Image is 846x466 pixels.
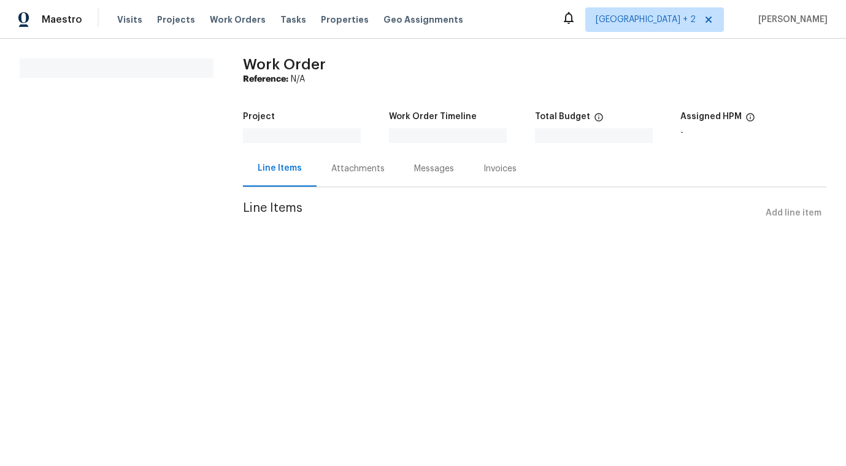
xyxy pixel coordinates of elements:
[243,57,326,72] span: Work Order
[321,14,369,26] span: Properties
[745,112,755,128] span: The hpm assigned to this work order.
[117,14,142,26] span: Visits
[596,14,696,26] span: [GEOGRAPHIC_DATA] + 2
[753,14,828,26] span: [PERSON_NAME]
[680,112,742,121] h5: Assigned HPM
[483,163,517,175] div: Invoices
[243,75,288,83] b: Reference:
[280,15,306,24] span: Tasks
[383,14,463,26] span: Geo Assignments
[389,112,477,121] h5: Work Order Timeline
[243,112,275,121] h5: Project
[331,163,385,175] div: Attachments
[210,14,266,26] span: Work Orders
[258,162,302,174] div: Line Items
[594,112,604,128] span: The total cost of line items that have been proposed by Opendoor. This sum includes line items th...
[243,202,761,225] span: Line Items
[243,73,826,85] div: N/A
[157,14,195,26] span: Projects
[42,14,82,26] span: Maestro
[680,128,826,137] div: -
[414,163,454,175] div: Messages
[535,112,590,121] h5: Total Budget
